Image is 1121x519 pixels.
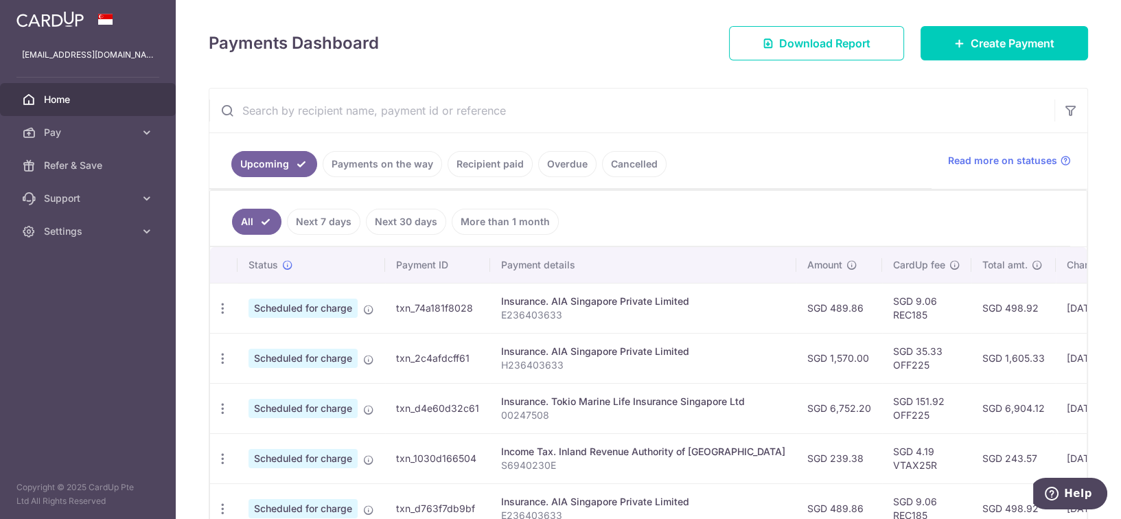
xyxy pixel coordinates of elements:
[1033,478,1107,512] iframe: Opens a widget where you can find more information
[729,26,904,60] a: Download Report
[452,209,559,235] a: More than 1 month
[44,159,135,172] span: Refer & Save
[796,433,882,483] td: SGD 239.38
[249,399,358,418] span: Scheduled for charge
[971,333,1056,383] td: SGD 1,605.33
[501,358,785,372] p: H236403633
[882,283,971,333] td: SGD 9.06 REC185
[948,154,1057,168] span: Read more on statuses
[44,126,135,139] span: Pay
[385,283,490,333] td: txn_74a181f8028
[882,383,971,433] td: SGD 151.92 OFF225
[501,295,785,308] div: Insurance. AIA Singapore Private Limited
[501,495,785,509] div: Insurance. AIA Singapore Private Limited
[501,308,785,322] p: E236403633
[249,449,358,468] span: Scheduled for charge
[490,247,796,283] th: Payment details
[44,192,135,205] span: Support
[971,383,1056,433] td: SGD 6,904.12
[971,283,1056,333] td: SGD 498.92
[893,258,945,272] span: CardUp fee
[385,433,490,483] td: txn_1030d166504
[779,35,870,51] span: Download Report
[385,383,490,433] td: txn_d4e60d32c61
[501,459,785,472] p: S6940230E
[385,333,490,383] td: txn_2c4afdcff61
[209,89,1054,132] input: Search by recipient name, payment id or reference
[249,258,278,272] span: Status
[982,258,1028,272] span: Total amt.
[501,445,785,459] div: Income Tax. Inland Revenue Authority of [GEOGRAPHIC_DATA]
[232,209,281,235] a: All
[249,349,358,368] span: Scheduled for charge
[796,333,882,383] td: SGD 1,570.00
[385,247,490,283] th: Payment ID
[249,299,358,318] span: Scheduled for charge
[921,26,1088,60] a: Create Payment
[882,333,971,383] td: SGD 35.33 OFF225
[501,395,785,408] div: Insurance. Tokio Marine Life Insurance Singapore Ltd
[323,151,442,177] a: Payments on the way
[971,35,1054,51] span: Create Payment
[16,11,84,27] img: CardUp
[249,499,358,518] span: Scheduled for charge
[366,209,446,235] a: Next 30 days
[44,224,135,238] span: Settings
[231,151,317,177] a: Upcoming
[22,48,154,62] p: [EMAIL_ADDRESS][DOMAIN_NAME]
[971,433,1056,483] td: SGD 243.57
[807,258,842,272] span: Amount
[948,154,1071,168] a: Read more on statuses
[538,151,597,177] a: Overdue
[796,283,882,333] td: SGD 489.86
[882,433,971,483] td: SGD 4.19 VTAX25R
[796,383,882,433] td: SGD 6,752.20
[448,151,533,177] a: Recipient paid
[287,209,360,235] a: Next 7 days
[501,345,785,358] div: Insurance. AIA Singapore Private Limited
[602,151,667,177] a: Cancelled
[44,93,135,106] span: Home
[209,31,379,56] h4: Payments Dashboard
[501,408,785,422] p: 00247508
